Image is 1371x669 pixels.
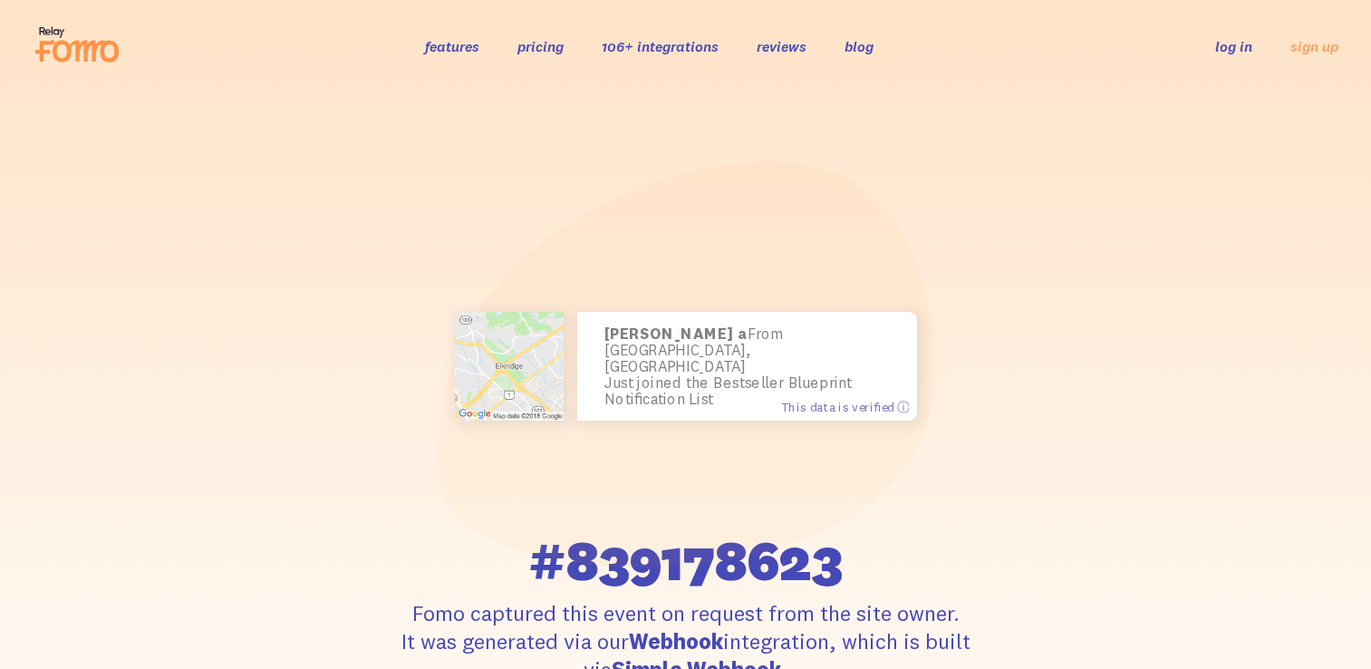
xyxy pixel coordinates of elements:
a: pricing [517,37,564,55]
a: log in [1215,37,1252,55]
a: features [425,37,479,55]
a: reviews [757,37,806,55]
strong: Webhook [629,627,723,654]
span: This data is verified ⓘ [781,399,909,414]
img: Elkridge-USA.png [455,312,564,421]
p: From [GEOGRAPHIC_DATA], [GEOGRAPHIC_DATA] Just joined the Bestseller Blueprint Notification List [604,325,890,408]
a: 106+ integrations [602,37,719,55]
a: blog [845,37,874,55]
span: #839178623 [528,532,843,588]
strong: a [738,325,748,344]
a: sign up [1290,37,1338,56]
strong: [PERSON_NAME] [604,325,734,344]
